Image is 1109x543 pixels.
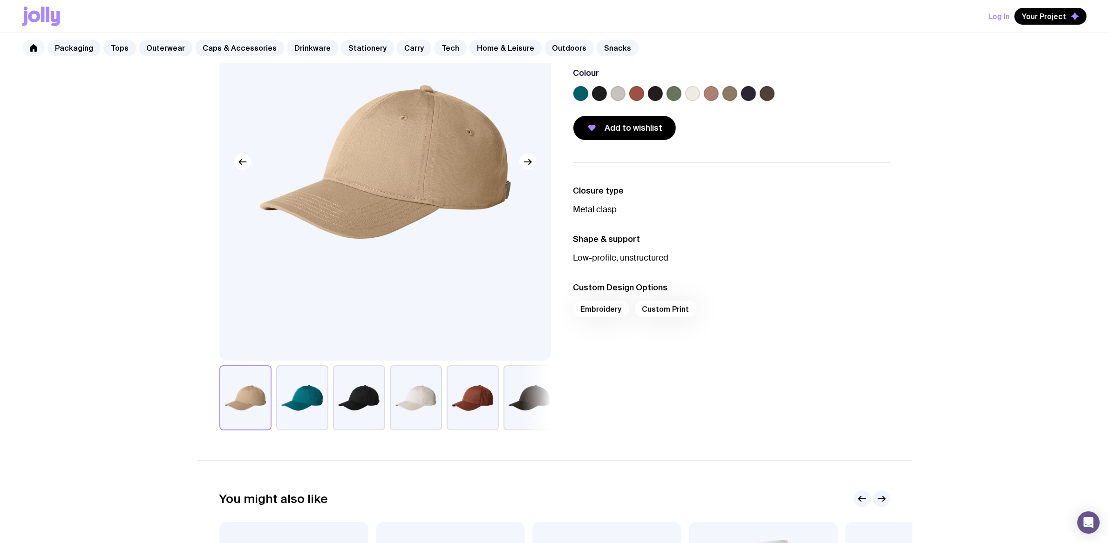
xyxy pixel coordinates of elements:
[139,40,192,56] a: Outerwear
[1077,511,1100,534] div: Open Intercom Messenger
[341,40,394,56] a: Stationery
[573,282,890,293] h3: Custom Design Options
[1014,8,1087,25] button: Your Project
[544,40,594,56] a: Outdoors
[573,252,890,263] p: Low-profile, unstructured
[573,185,890,196] h3: Closure type
[573,67,599,79] h3: Colour
[48,40,101,56] a: Packaging
[1022,12,1066,21] span: Your Project
[988,8,1010,25] button: Log In
[597,40,639,56] a: Snacks
[287,40,338,56] a: Drinkware
[219,492,328,506] h2: You might also like
[573,116,676,140] button: Add to wishlist
[573,234,890,245] h3: Shape & support
[397,40,431,56] a: Carry
[103,40,136,56] a: Tops
[195,40,284,56] a: Caps & Accessories
[605,122,663,134] span: Add to wishlist
[573,204,890,215] p: Metal clasp
[434,40,467,56] a: Tech
[469,40,542,56] a: Home & Leisure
